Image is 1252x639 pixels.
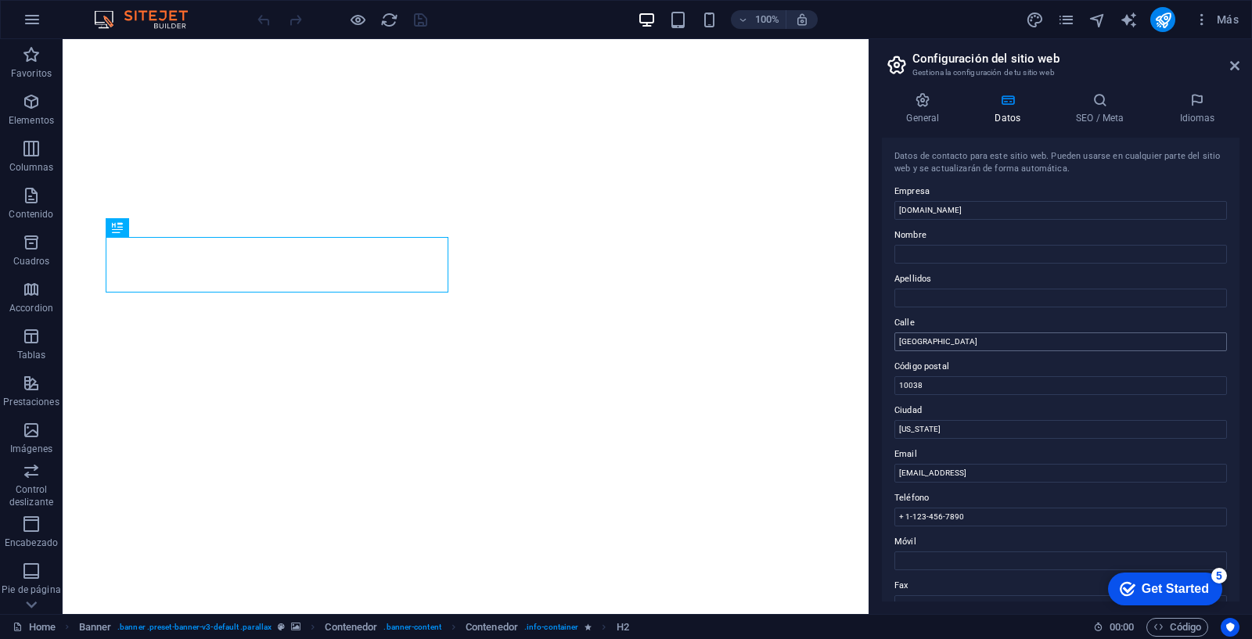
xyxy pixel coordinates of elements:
[380,10,398,29] button: reload
[585,623,592,631] i: El elemento contiene una animación
[754,10,779,29] h6: 100%
[1150,7,1175,32] button: publish
[1056,10,1075,29] button: pages
[9,208,53,221] p: Contenido
[10,443,52,455] p: Imágenes
[894,182,1227,201] label: Empresa
[1093,618,1135,637] h6: Tiempo de la sesión
[1121,621,1123,633] span: :
[1088,11,1106,29] i: Navegador
[524,618,578,637] span: . info-container
[912,52,1239,66] h2: Configuración del sitio web
[731,10,786,29] button: 100%
[1153,618,1201,637] span: Código
[1194,12,1239,27] span: Más
[90,10,207,29] img: Editor Logo
[11,67,52,80] p: Favoritos
[894,401,1227,420] label: Ciudad
[380,11,398,29] i: Volver a cargar página
[17,349,46,361] p: Tablas
[116,3,131,19] div: 5
[325,618,377,637] span: Haz clic para seleccionar y doble clic para editar
[617,618,629,637] span: Haz clic para seleccionar y doble clic para editar
[9,302,53,314] p: Accordion
[1057,11,1075,29] i: Páginas (Ctrl+Alt+S)
[894,445,1227,464] label: Email
[1088,10,1106,29] button: navigator
[3,396,59,408] p: Prestaciones
[117,618,272,637] span: . banner .preset-banner-v3-default .parallax
[1110,618,1134,637] span: 00 00
[1025,10,1044,29] button: design
[1052,92,1155,125] h4: SEO / Meta
[912,66,1208,80] h3: Gestiona la configuración de tu sitio web
[79,618,629,637] nav: breadcrumb
[795,13,809,27] i: Al redimensionar, ajustar el nivel de zoom automáticamente para ajustarse al dispositivo elegido.
[13,618,56,637] a: Haz clic para cancelar la selección y doble clic para abrir páginas
[1155,92,1239,125] h4: Idiomas
[894,576,1227,595] label: Fax
[894,270,1227,289] label: Apellidos
[894,226,1227,245] label: Nombre
[5,537,58,549] p: Encabezado
[383,618,441,637] span: . banner-content
[1146,618,1208,637] button: Código
[1026,11,1044,29] i: Diseño (Ctrl+Alt+Y)
[894,489,1227,508] label: Teléfono
[894,533,1227,551] label: Móvil
[13,8,127,41] div: Get Started 5 items remaining, 0% complete
[1119,10,1138,29] button: text_generator
[46,17,113,31] div: Get Started
[466,618,518,637] span: Haz clic para seleccionar y doble clic para editar
[894,357,1227,376] label: Código postal
[882,92,970,125] h4: General
[348,10,367,29] button: Haz clic para salir del modo de previsualización y seguir editando
[894,314,1227,332] label: Calle
[278,623,285,631] i: Este elemento es un preajuste personalizable
[291,623,300,631] i: Este elemento contiene un fondo
[970,92,1052,125] h4: Datos
[9,114,54,127] p: Elementos
[894,150,1227,176] div: Datos de contacto para este sitio web. Pueden usarse en cualquier parte del sitio web y se actual...
[13,255,50,267] p: Cuadros
[79,618,112,637] span: Haz clic para seleccionar y doble clic para editar
[1188,7,1245,32] button: Más
[1154,11,1172,29] i: Publicar
[1221,618,1239,637] button: Usercentrics
[9,161,54,174] p: Columnas
[1120,11,1138,29] i: AI Writer
[2,583,60,596] p: Pie de página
